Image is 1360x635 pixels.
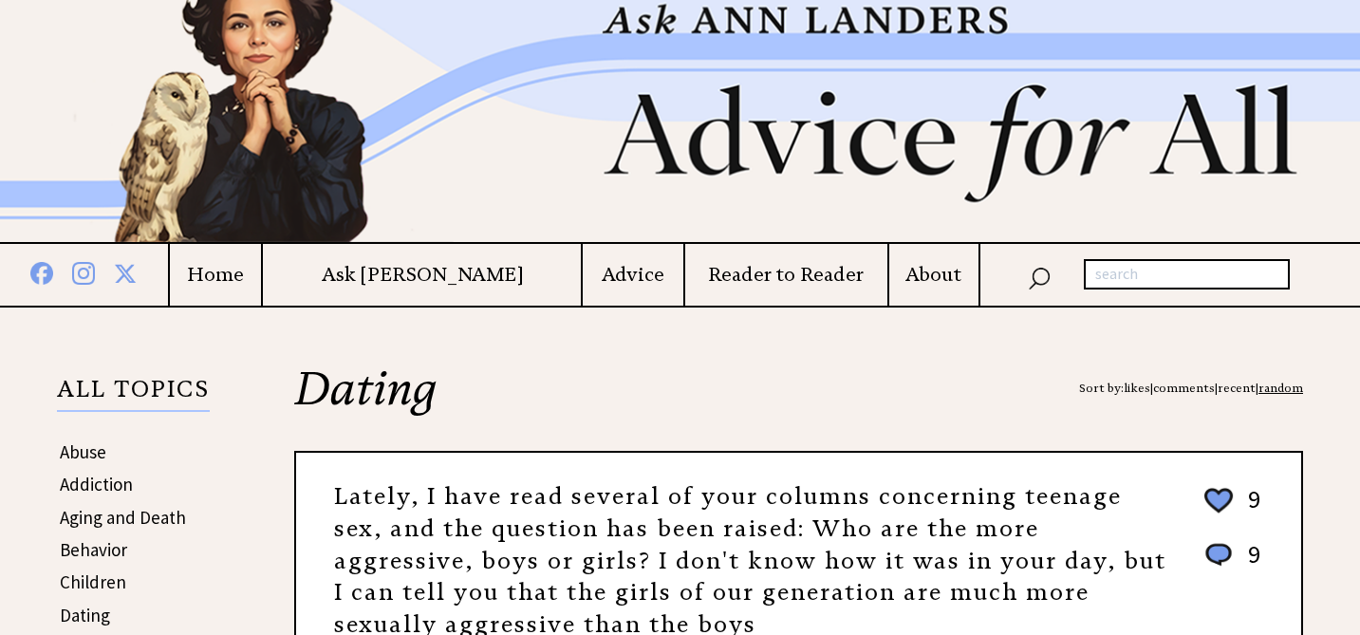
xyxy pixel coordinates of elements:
[60,440,106,463] a: Abuse
[1028,263,1051,290] img: search_nav.png
[30,258,53,285] img: facebook%20blue.png
[1239,538,1261,588] td: 9
[60,506,186,529] a: Aging and Death
[1153,381,1215,395] a: comments
[72,258,95,285] img: instagram%20blue.png
[60,570,126,593] a: Children
[294,365,1303,451] h2: Dating
[263,263,582,287] a: Ask [PERSON_NAME]
[1202,540,1236,570] img: message_round%201.png
[57,379,210,411] p: ALL TOPICS
[114,259,137,285] img: x%20blue.png
[1239,483,1261,536] td: 9
[1202,484,1236,517] img: heart_outline%202.png
[685,263,887,287] a: Reader to Reader
[889,263,978,287] a: About
[1124,381,1150,395] a: likes
[60,538,127,561] a: Behavior
[60,473,133,495] a: Addiction
[1084,259,1290,289] input: search
[1258,381,1303,395] a: random
[60,604,110,626] a: Dating
[1218,381,1256,395] a: recent
[170,263,261,287] a: Home
[583,263,682,287] a: Advice
[1079,365,1303,411] div: Sort by: | | |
